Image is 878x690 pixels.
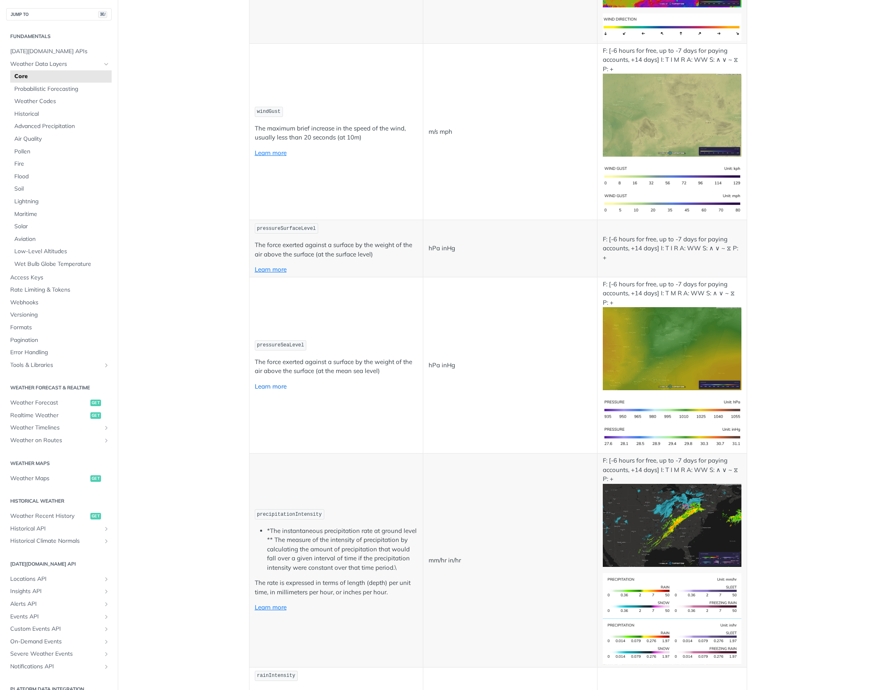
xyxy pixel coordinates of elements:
p: F: [-6 hours for free, up to -7 days for paying accounts, +14 days] I: T I R A: WW S: ∧ ∨ ~ ⧖ P: + [603,235,741,263]
span: Expand image [603,405,741,413]
span: Low-Level Altitudes [14,247,110,256]
span: Expand image [603,344,741,352]
a: Weather Codes [10,95,112,108]
a: Rate Limiting & Tokens [6,284,112,296]
span: get [90,513,101,519]
span: Aviation [14,235,110,243]
a: Severe Weather EventsShow subpages for Severe Weather Events [6,648,112,660]
span: precipitationIntensity [257,512,321,517]
a: Pagination [6,334,112,346]
a: Weather Data LayersHide subpages for Weather Data Layers [6,58,112,70]
span: Expand image [603,110,741,118]
span: Weather Recent History [10,512,88,520]
span: Notifications API [10,663,101,671]
a: Alerts APIShow subpages for Alerts API [6,598,112,610]
span: Expand image [603,637,741,645]
a: Insights APIShow subpages for Insights API [6,585,112,598]
a: Historical APIShow subpages for Historical API [6,523,112,535]
button: Show subpages for Custom Events API [103,626,110,632]
span: Alerts API [10,600,101,608]
a: Webhooks [6,297,112,309]
span: Weather Codes [14,97,110,106]
a: Notifications APIShow subpages for Notifications API [6,661,112,673]
p: m/s mph [429,127,592,137]
span: Fire [14,160,110,168]
a: Solar [10,220,112,233]
a: Advanced Precipitation [10,120,112,133]
a: Lightning [10,196,112,208]
a: Aviation [10,233,112,245]
span: rainIntensity [257,673,295,679]
a: Learn more [255,149,287,157]
span: Insights API [10,587,101,596]
span: Error Handling [10,348,110,357]
span: get [90,412,101,419]
span: ⌘/ [98,11,107,18]
span: Rate Limiting & Tokens [10,286,110,294]
h2: Fundamentals [6,33,112,40]
span: On-Demand Events [10,638,101,646]
p: F: [-6 hours for free, up to -7 days for paying accounts, +14 days] I: T I M R A: WW S: ∧ ∨ ~ ⧖ P: + [603,456,741,566]
a: Learn more [255,265,287,273]
p: The maximum brief increase in the speed of the wind, usually less than 20 seconds (at 10m) [255,124,418,142]
span: Weather Forecast [10,399,88,407]
span: Custom Events API [10,625,101,633]
span: Tools & Libraries [10,361,101,369]
button: Show subpages for Events API [103,614,110,620]
span: Lightning [14,198,110,206]
a: Low-Level Altitudes [10,245,112,258]
p: F: [-6 hours for free, up to -7 days for paying accounts, +14 days] I: T M R A: WW S: ∧ ∨ ~ ⧖ P: + [603,280,741,390]
a: Pollen [10,146,112,158]
span: Solar [14,223,110,231]
a: Weather on RoutesShow subpages for Weather on Routes [6,434,112,447]
span: Severe Weather Events [10,650,101,658]
span: pressureSeaLevel [257,342,304,348]
span: get [90,475,101,482]
span: Core [14,72,110,81]
span: Pagination [10,336,110,344]
a: Historical [10,108,112,120]
span: Wet Bulb Globe Temperature [14,260,110,268]
h2: [DATE][DOMAIN_NAME] API [6,560,112,568]
a: Fire [10,158,112,170]
span: Expand image [603,22,741,30]
h2: Weather Forecast & realtime [6,384,112,391]
a: Realtime Weatherget [6,409,112,422]
p: The rate is expressed in terms of length (depth) per unit time, in millimeters per hour, or inche... [255,578,418,597]
a: Soil [10,183,112,195]
a: Core [10,70,112,83]
button: Show subpages for Tools & Libraries [103,362,110,369]
a: Formats [6,321,112,334]
p: The force exerted against a surface by the weight of the air above the surface (at the mean sea l... [255,357,418,376]
span: Historical API [10,525,101,533]
span: Advanced Precipitation [14,122,110,130]
span: Historical Climate Normals [10,537,101,545]
button: Show subpages for Notifications API [103,663,110,670]
span: Weather Data Layers [10,60,101,68]
span: windGust [257,109,281,115]
a: Weather Recent Historyget [6,510,112,522]
span: Expand image [603,199,741,207]
span: Realtime Weather [10,411,88,420]
a: Historical Climate NormalsShow subpages for Historical Climate Normals [6,535,112,547]
a: On-Demand EventsShow subpages for On-Demand Events [6,636,112,648]
a: Probabilistic Forecasting [10,83,112,95]
li: *The instantaneous precipitation rate at ground level ** The measure of the intensity of precipit... [267,526,418,573]
span: Flood [14,173,110,181]
span: Historical [14,110,110,118]
span: Air Quality [14,135,110,143]
span: Maritime [14,210,110,218]
button: Hide subpages for Weather Data Layers [103,61,110,67]
span: Events API [10,613,101,621]
p: The force exerted against a surface by the weight of the air above the surface (at the surface le... [255,240,418,259]
span: Webhooks [10,299,110,307]
span: Weather on Routes [10,436,101,445]
span: Probabilistic Forecasting [14,85,110,93]
a: Locations APIShow subpages for Locations API [6,573,112,585]
a: Tools & LibrariesShow subpages for Tools & Libraries [6,359,112,371]
a: Events APIShow subpages for Events API [6,611,112,623]
span: Versioning [10,311,110,319]
span: Weather Maps [10,474,88,483]
a: Access Keys [6,272,112,284]
a: Weather Mapsget [6,472,112,485]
